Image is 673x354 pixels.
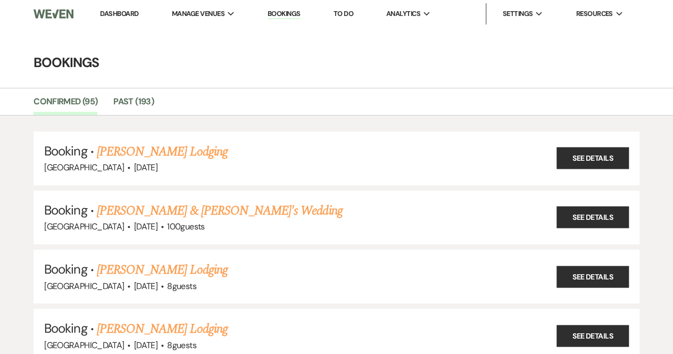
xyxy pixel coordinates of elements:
span: [GEOGRAPHIC_DATA] [44,340,124,351]
span: [DATE] [134,281,157,292]
span: [GEOGRAPHIC_DATA] [44,162,124,173]
a: See Details [556,266,629,287]
span: Booking [44,261,87,277]
span: [DATE] [134,221,157,232]
a: See Details [556,147,629,169]
span: Analytics [386,9,420,19]
a: [PERSON_NAME] & [PERSON_NAME]'s Wedding [97,201,343,220]
span: Booking [44,202,87,218]
a: Past (193) [113,95,154,115]
a: See Details [556,325,629,347]
a: Confirmed (95) [34,95,97,115]
a: To Do [334,9,353,18]
a: Bookings [268,9,301,19]
span: [DATE] [134,162,157,173]
span: Manage Venues [172,9,225,19]
a: [PERSON_NAME] Lodging [97,260,228,279]
span: 100 guests [167,221,204,232]
span: Resources [576,9,612,19]
a: [PERSON_NAME] Lodging [97,142,228,161]
span: Booking [44,143,87,159]
span: 8 guests [167,281,196,292]
span: [GEOGRAPHIC_DATA] [44,281,124,292]
span: [GEOGRAPHIC_DATA] [44,221,124,232]
span: [DATE] [134,340,157,351]
a: See Details [556,207,629,228]
a: [PERSON_NAME] Lodging [97,319,228,339]
span: Settings [502,9,533,19]
span: 8 guests [167,340,196,351]
img: Weven Logo [34,3,73,25]
a: Dashboard [100,9,138,18]
span: Booking [44,320,87,336]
